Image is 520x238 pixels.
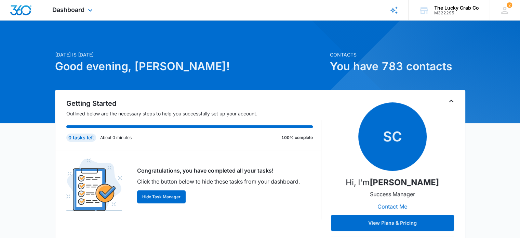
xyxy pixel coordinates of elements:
p: Contacts [330,51,465,58]
div: 0 tasks left [66,134,96,142]
button: Contact Me [371,198,414,215]
p: Congratulations, you have completed all your tasks! [137,166,300,175]
p: About 0 minutes [100,135,132,141]
span: SC [358,102,427,171]
h1: Good evening, [PERSON_NAME]! [55,58,326,75]
button: Hide Task Manager [137,190,186,203]
button: View Plans & Pricing [331,215,454,231]
span: 2 [507,2,512,8]
div: account name [434,5,479,11]
button: Toggle Collapse [447,97,455,105]
span: Dashboard [52,6,84,13]
h1: You have 783 contacts [330,58,465,75]
p: Click the button below to hide these tasks from your dashboard. [137,177,300,186]
p: Success Manager [370,190,415,198]
p: Hi, I'm [346,176,439,189]
strong: [PERSON_NAME] [370,177,439,187]
p: Outlined below are the necessary steps to help you successfully set up your account. [66,110,321,117]
p: 100% complete [281,135,313,141]
div: account id [434,11,479,15]
p: [DATE] is [DATE] [55,51,326,58]
h2: Getting Started [66,98,321,109]
div: notifications count [507,2,512,8]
